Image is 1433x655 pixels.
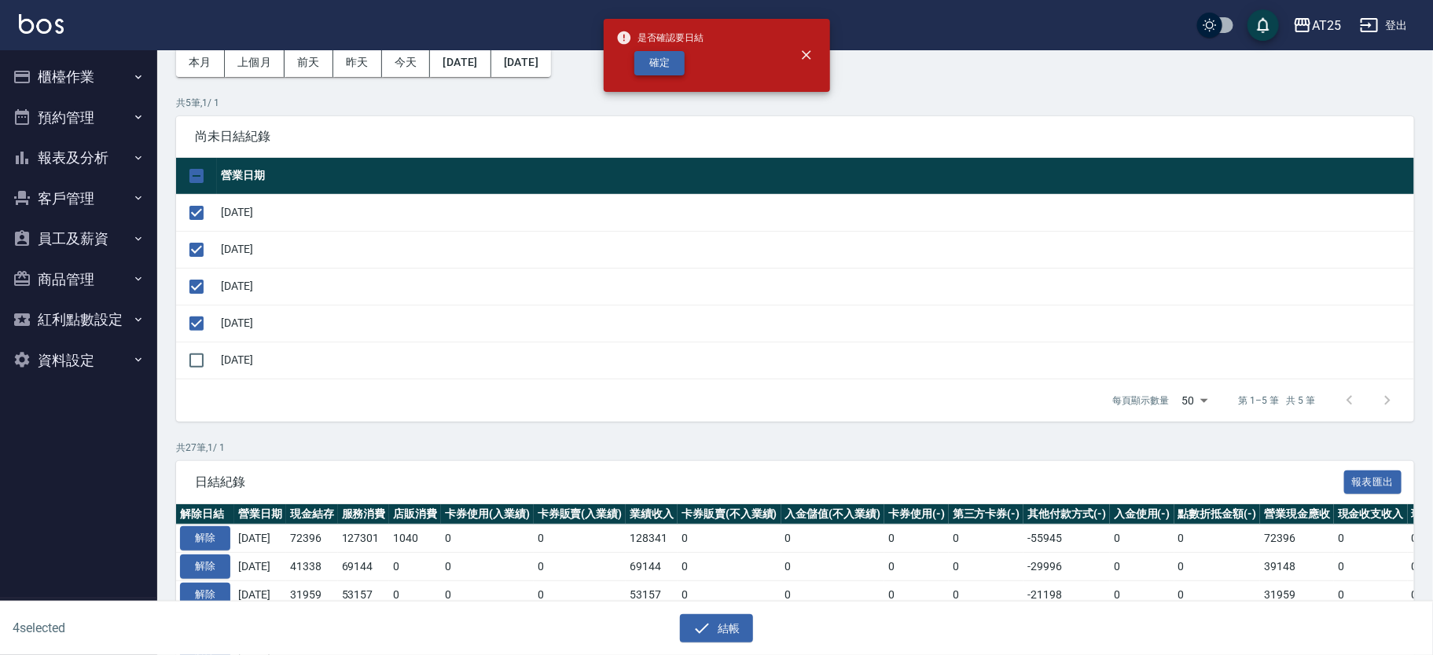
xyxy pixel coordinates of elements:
[884,580,949,609] td: 0
[234,525,286,553] td: [DATE]
[176,48,225,77] button: 本月
[217,305,1414,342] td: [DATE]
[176,504,234,525] th: 解除日結
[6,299,151,340] button: 紅利點數設定
[949,580,1024,609] td: 0
[441,580,534,609] td: 0
[534,553,626,581] td: 0
[781,504,885,525] th: 入金儲值(不入業績)
[534,525,626,553] td: 0
[13,618,355,638] h6: 4 selected
[949,504,1024,525] th: 第三方卡券(-)
[195,129,1395,145] span: 尚未日結紀錄
[1110,525,1174,553] td: 0
[217,194,1414,231] td: [DATE]
[616,30,704,46] span: 是否確認要日結
[949,525,1024,553] td: 0
[6,57,151,97] button: 櫃檯作業
[678,504,781,525] th: 卡券販賣(不入業績)
[1176,379,1214,422] div: 50
[389,504,441,525] th: 店販消費
[286,504,338,525] th: 現金結存
[949,553,1024,581] td: 0
[180,526,230,551] button: 解除
[1113,393,1170,408] p: 每頁顯示數量
[626,553,678,581] td: 69144
[1334,553,1408,581] td: 0
[1239,393,1315,408] p: 第 1–5 筆 共 5 筆
[1110,580,1174,609] td: 0
[1260,525,1334,553] td: 72396
[884,553,949,581] td: 0
[195,474,1344,490] span: 日結紀錄
[1287,9,1347,42] button: AT25
[680,614,753,643] button: 結帳
[6,137,151,178] button: 報表及分析
[234,504,286,525] th: 營業日期
[1344,474,1402,489] a: 報表匯出
[1260,580,1334,609] td: 31959
[6,97,151,138] button: 預約管理
[176,441,1414,455] p: 共 27 筆, 1 / 1
[333,48,382,77] button: 昨天
[286,553,338,581] td: 41338
[626,504,678,525] th: 業績收入
[1344,470,1402,495] button: 報表匯出
[1247,9,1279,41] button: save
[180,554,230,579] button: 解除
[1110,553,1174,581] td: 0
[389,553,441,581] td: 0
[285,48,333,77] button: 前天
[286,580,338,609] td: 31959
[6,340,151,381] button: 資料設定
[626,580,678,609] td: 53157
[534,580,626,609] td: 0
[430,48,491,77] button: [DATE]
[338,525,390,553] td: 127301
[217,342,1414,379] td: [DATE]
[234,580,286,609] td: [DATE]
[781,580,885,609] td: 0
[1354,11,1414,40] button: 登出
[338,553,390,581] td: 69144
[234,553,286,581] td: [DATE]
[1174,525,1261,553] td: 0
[225,48,285,77] button: 上個月
[491,48,551,77] button: [DATE]
[389,580,441,609] td: 0
[1334,504,1408,525] th: 現金收支收入
[382,48,431,77] button: 今天
[884,525,949,553] td: 0
[781,525,885,553] td: 0
[441,553,534,581] td: 0
[1174,580,1261,609] td: 0
[789,38,824,72] button: close
[781,553,885,581] td: 0
[338,504,390,525] th: 服務消費
[534,504,626,525] th: 卡券販賣(入業績)
[1023,525,1110,553] td: -55945
[176,96,1414,110] p: 共 5 筆, 1 / 1
[180,583,230,607] button: 解除
[1110,504,1174,525] th: 入金使用(-)
[6,218,151,259] button: 員工及薪資
[1023,504,1110,525] th: 其他付款方式(-)
[441,504,534,525] th: 卡券使用(入業績)
[884,504,949,525] th: 卡券使用(-)
[441,525,534,553] td: 0
[6,259,151,300] button: 商品管理
[1260,553,1334,581] td: 39148
[389,525,441,553] td: 1040
[1260,504,1334,525] th: 營業現金應收
[217,231,1414,268] td: [DATE]
[217,158,1414,195] th: 營業日期
[678,580,781,609] td: 0
[19,14,64,34] img: Logo
[626,525,678,553] td: 128341
[1334,525,1408,553] td: 0
[1023,580,1110,609] td: -21198
[338,580,390,609] td: 53157
[6,178,151,219] button: 客戶管理
[1312,16,1341,35] div: AT25
[1174,504,1261,525] th: 點數折抵金額(-)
